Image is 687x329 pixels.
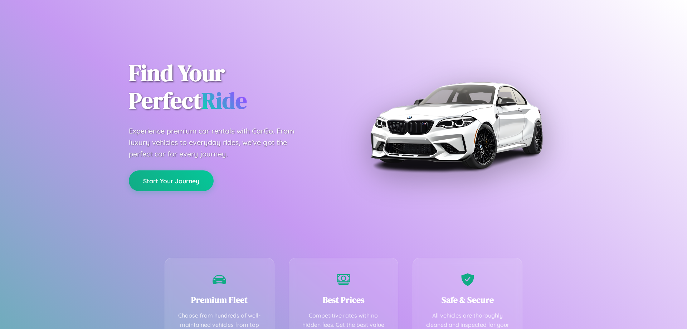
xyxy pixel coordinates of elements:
[176,294,263,306] h3: Premium Fleet
[367,36,546,215] img: Premium BMW car rental vehicle
[129,59,333,115] h1: Find Your Perfect
[424,294,511,306] h3: Safe & Secure
[300,294,388,306] h3: Best Prices
[129,170,214,191] button: Start Your Journey
[129,125,308,160] p: Experience premium car rentals with CarGo. From luxury vehicles to everyday rides, we've got the ...
[201,85,247,116] span: Ride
